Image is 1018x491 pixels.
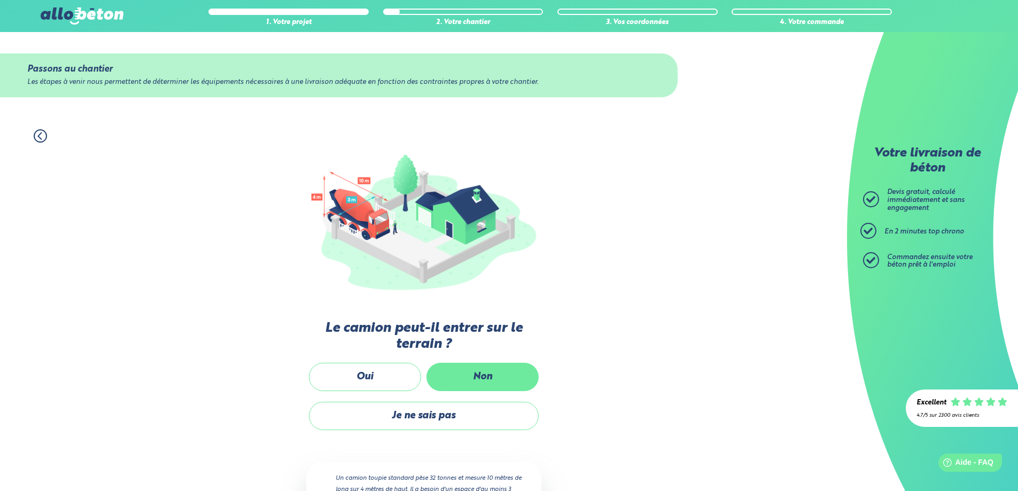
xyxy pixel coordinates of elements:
span: Commandez ensuite votre béton prêt à l'emploi [887,254,973,269]
div: 4.7/5 sur 2300 avis clients [916,412,1007,418]
span: Devis gratuit, calculé immédiatement et sans engagement [887,189,965,211]
div: Passons au chantier [27,64,651,74]
p: Votre livraison de béton [866,146,989,176]
div: 3. Vos coordonnées [557,19,718,27]
div: Les étapes à venir nous permettent de déterminer les équipements nécessaires à une livraison adéq... [27,79,651,87]
label: Non [426,363,539,391]
span: En 2 minutes top chrono [884,228,964,235]
label: Je ne sais pas [309,402,539,430]
label: Oui [309,363,421,391]
label: Le camion peut-il entrer sur le terrain ? [306,321,541,352]
div: 4. Votre commande [732,19,892,27]
img: allobéton [41,7,123,25]
div: Excellent [916,399,946,407]
div: 1. Votre projet [208,19,369,27]
div: 2. Votre chantier [383,19,543,27]
iframe: Help widget launcher [923,449,1006,479]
